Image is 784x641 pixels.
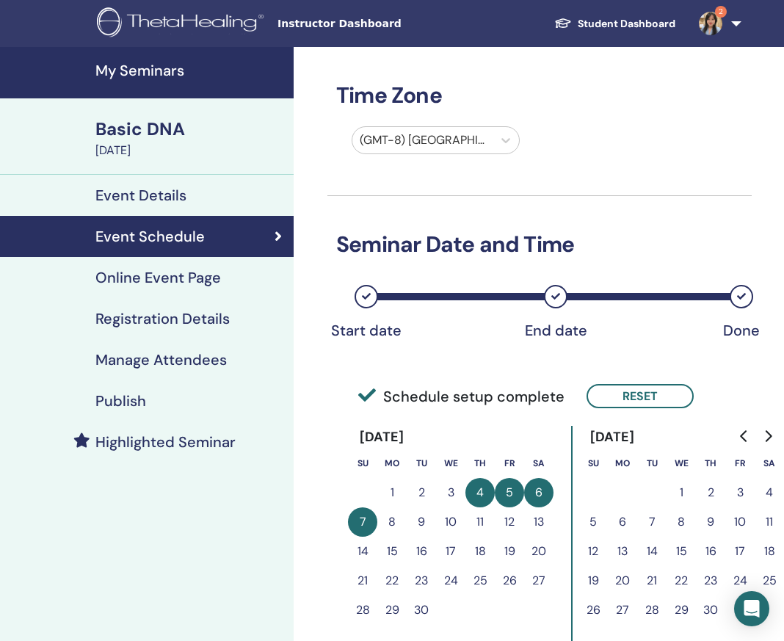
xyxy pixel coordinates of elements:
[524,478,553,507] button: 6
[578,537,608,566] button: 12
[524,537,553,566] button: 20
[608,595,637,625] button: 27
[725,595,755,625] button: 31
[95,62,285,79] h4: My Seminars
[578,426,647,449] div: [DATE]
[637,449,667,478] th: Tuesday
[725,507,755,537] button: 10
[348,426,416,449] div: [DATE]
[637,595,667,625] button: 28
[377,595,407,625] button: 29
[407,449,436,478] th: Tuesday
[465,478,495,507] button: 4
[495,507,524,537] button: 12
[725,478,755,507] button: 3
[95,310,230,327] h4: Registration Details
[578,449,608,478] th: Sunday
[637,507,667,537] button: 7
[327,82,752,109] h3: Time Zone
[358,385,565,408] span: Schedule setup complete
[696,566,725,595] button: 23
[97,7,269,40] img: logo.png
[495,537,524,566] button: 19
[407,478,436,507] button: 2
[465,566,495,595] button: 25
[755,566,784,595] button: 25
[667,566,696,595] button: 22
[95,433,236,451] h4: Highlighted Seminar
[637,566,667,595] button: 21
[715,6,727,18] span: 2
[578,595,608,625] button: 26
[348,507,377,537] button: 7
[608,507,637,537] button: 6
[436,566,465,595] button: 24
[465,507,495,537] button: 11
[348,537,377,566] button: 14
[756,421,780,451] button: Go to next month
[436,507,465,537] button: 10
[578,507,608,537] button: 5
[495,449,524,478] th: Friday
[436,478,465,507] button: 3
[733,421,756,451] button: Go to previous month
[95,228,205,245] h4: Event Schedule
[407,537,436,566] button: 16
[95,351,227,369] h4: Manage Attendees
[608,537,637,566] button: 13
[95,392,146,410] h4: Publish
[587,384,694,408] button: Reset
[667,595,696,625] button: 29
[377,537,407,566] button: 15
[696,537,725,566] button: 16
[725,537,755,566] button: 17
[725,449,755,478] th: Friday
[95,142,285,159] div: [DATE]
[542,10,687,37] a: Student Dashboard
[667,478,696,507] button: 1
[377,449,407,478] th: Monday
[637,537,667,566] button: 14
[348,449,377,478] th: Sunday
[377,507,407,537] button: 8
[578,566,608,595] button: 19
[495,478,524,507] button: 5
[95,186,186,204] h4: Event Details
[519,322,592,339] div: End date
[554,17,572,29] img: graduation-cap-white.svg
[407,507,436,537] button: 9
[377,566,407,595] button: 22
[699,12,722,35] img: default.jpg
[696,449,725,478] th: Thursday
[87,117,294,159] a: Basic DNA[DATE]
[465,449,495,478] th: Thursday
[524,507,553,537] button: 13
[348,566,377,595] button: 21
[95,269,221,286] h4: Online Event Page
[407,566,436,595] button: 23
[608,566,637,595] button: 20
[705,322,778,339] div: Done
[755,507,784,537] button: 11
[327,231,752,258] h3: Seminar Date and Time
[436,449,465,478] th: Wednesday
[524,566,553,595] button: 27
[755,537,784,566] button: 18
[608,449,637,478] th: Monday
[524,449,553,478] th: Saturday
[495,566,524,595] button: 26
[667,537,696,566] button: 15
[348,595,377,625] button: 28
[667,507,696,537] button: 8
[755,478,784,507] button: 4
[755,449,784,478] th: Saturday
[407,595,436,625] button: 30
[277,16,498,32] span: Instructor Dashboard
[95,117,285,142] div: Basic DNA
[696,478,725,507] button: 2
[465,537,495,566] button: 18
[436,537,465,566] button: 17
[330,322,403,339] div: Start date
[725,566,755,595] button: 24
[696,507,725,537] button: 9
